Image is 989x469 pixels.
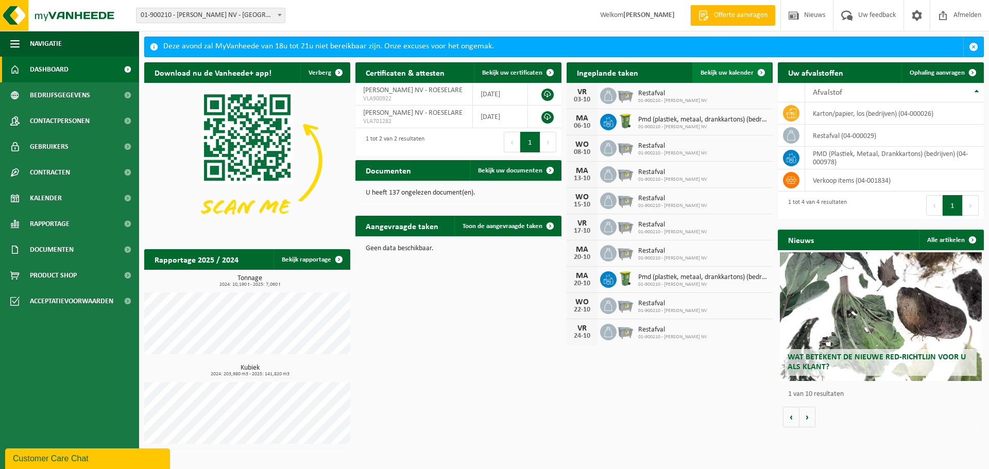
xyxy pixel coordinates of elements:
p: Geen data beschikbaar. [366,245,551,252]
div: MA [572,167,592,175]
span: 01-900210 - [PERSON_NAME] NV [638,282,768,288]
span: Restafval [638,300,707,308]
span: Contactpersonen [30,108,90,134]
span: Offerte aanvragen [711,10,770,21]
button: Previous [504,132,520,152]
div: 20-10 [572,280,592,287]
button: Next [963,195,979,216]
td: PMD (Plastiek, Metaal, Drankkartons) (bedrijven) (04-000978) [805,147,984,169]
img: WB-2500-GAL-GY-01 [617,296,634,314]
button: Verberg [300,62,349,83]
div: MA [572,246,592,254]
span: [PERSON_NAME] NV - ROESELARE [363,109,463,117]
span: Gebruikers [30,134,69,160]
h2: Rapportage 2025 / 2024 [144,249,249,269]
img: WB-2500-GAL-GY-01 [617,138,634,156]
a: Toon de aangevraagde taken [454,216,560,236]
span: Pmd (plastiek, metaal, drankkartons) (bedrijven) [638,116,768,124]
td: [DATE] [473,106,528,128]
button: Previous [926,195,943,216]
span: Documenten [30,237,74,263]
span: Restafval [638,168,707,177]
td: [DATE] [473,83,528,106]
img: WB-0240-HPE-GN-50 [617,112,634,130]
button: 1 [520,132,540,152]
span: 01-900210 - [PERSON_NAME] NV [638,255,707,262]
span: Acceptatievoorwaarden [30,288,113,314]
span: Contracten [30,160,70,185]
span: 01-900210 - [PERSON_NAME] NV [638,334,707,340]
div: 13-10 [572,175,592,182]
a: Bekijk uw kalender [692,62,772,83]
button: 1 [943,195,963,216]
div: 24-10 [572,333,592,340]
img: Download de VHEPlus App [144,83,350,237]
div: 15-10 [572,201,592,209]
span: Pmd (plastiek, metaal, drankkartons) (bedrijven) [638,273,768,282]
span: 01-900210 - [PERSON_NAME] NV [638,308,707,314]
span: 01-900210 - [PERSON_NAME] NV [638,229,707,235]
div: 22-10 [572,306,592,314]
span: 01-900210 - [PERSON_NAME] NV [638,98,707,104]
div: 08-10 [572,149,592,156]
a: Alle artikelen [919,230,983,250]
h2: Nieuws [778,230,824,250]
span: Restafval [638,195,707,203]
span: 01-900210 - [PERSON_NAME] NV [638,203,707,209]
div: 1 tot 2 van 2 resultaten [361,131,424,153]
div: VR [572,324,592,333]
span: 01-900210 - [PERSON_NAME] NV [638,177,707,183]
span: Bekijk uw documenten [478,167,542,174]
h3: Tonnage [149,275,350,287]
h2: Uw afvalstoffen [778,62,854,82]
h2: Certificaten & attesten [355,62,455,82]
a: Ophaling aanvragen [901,62,983,83]
span: 01-900210 - MOLENS JOYE NV - ROESELARE [136,8,285,23]
td: karton/papier, los (bedrijven) (04-000026) [805,102,984,125]
img: WB-2500-GAL-GY-01 [617,165,634,182]
span: Rapportage [30,211,70,237]
div: 06-10 [572,123,592,130]
a: Offerte aanvragen [690,5,775,26]
div: WO [572,193,592,201]
img: WB-2500-GAL-GY-01 [617,86,634,103]
span: Toon de aangevraagde taken [463,223,542,230]
a: Bekijk uw certificaten [474,62,560,83]
span: Kalender [30,185,62,211]
span: 01-900210 - MOLENS JOYE NV - ROESELARE [137,8,285,23]
a: Wat betekent de nieuwe RED-richtlijn voor u als klant? [780,252,982,381]
a: Bekijk uw documenten [470,160,560,181]
span: VLA900922 [363,95,465,103]
div: WO [572,298,592,306]
div: 17-10 [572,228,592,235]
button: Volgende [799,407,815,427]
img: WB-2500-GAL-GY-01 [617,244,634,261]
div: VR [572,88,592,96]
span: [PERSON_NAME] NV - ROESELARE [363,86,463,94]
h2: Ingeplande taken [567,62,649,82]
iframe: chat widget [5,446,172,469]
span: Afvalstof [813,89,842,97]
td: restafval (04-000029) [805,125,984,147]
h2: Aangevraagde taken [355,216,449,236]
span: Ophaling aanvragen [910,70,965,76]
td: verkoop items (04-001834) [805,169,984,192]
div: 03-10 [572,96,592,103]
span: 01-900210 - [PERSON_NAME] NV [638,150,707,157]
span: Dashboard [30,57,69,82]
img: WB-2500-GAL-GY-01 [617,191,634,209]
span: Restafval [638,247,707,255]
strong: [PERSON_NAME] [623,11,675,19]
div: 20-10 [572,254,592,261]
div: Deze avond zal MyVanheede van 18u tot 21u niet bereikbaar zijn. Onze excuses voor het ongemak. [163,37,963,57]
span: Navigatie [30,31,62,57]
span: Verberg [309,70,331,76]
span: Wat betekent de nieuwe RED-richtlijn voor u als klant? [788,353,966,371]
button: Next [540,132,556,152]
span: Bedrijfsgegevens [30,82,90,108]
p: 1 van 10 resultaten [788,391,979,398]
div: MA [572,114,592,123]
span: Restafval [638,326,707,334]
span: 01-900210 - [PERSON_NAME] NV [638,124,768,130]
